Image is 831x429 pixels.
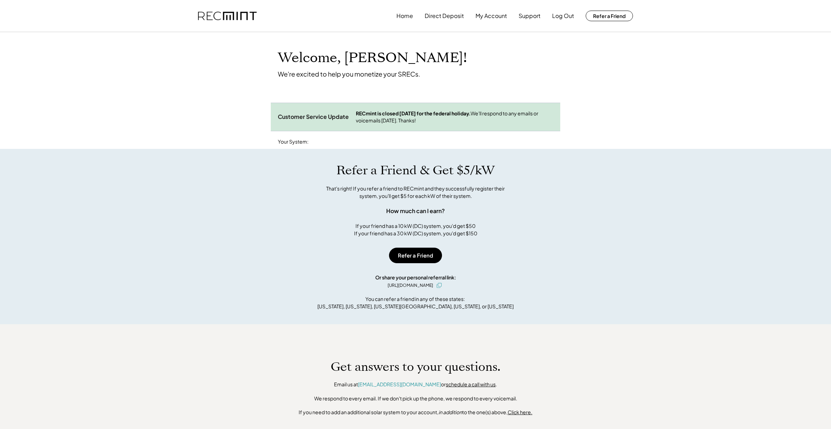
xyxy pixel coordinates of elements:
[552,9,574,23] button: Log Out
[519,9,540,23] button: Support
[356,110,553,124] div: We'll respond to any emails or voicemails [DATE]. Thanks!
[278,138,309,145] div: Your System:
[198,12,257,20] img: recmint-logotype%403x.png
[446,381,496,387] a: schedule a call with us
[358,381,441,387] a: [EMAIL_ADDRESS][DOMAIN_NAME]
[317,295,514,310] div: You can refer a friend in any of these states: [US_STATE], [US_STATE], [US_STATE][GEOGRAPHIC_DATA...
[278,70,420,78] div: We're excited to help you monetize your SRECs.
[508,409,532,415] u: Click here.
[476,9,507,23] button: My Account
[386,207,445,215] div: How much can I earn?
[438,409,462,415] em: in addition
[314,395,517,402] div: We respond to every email. If we don't pick up the phone, we respond to every voicemail.
[299,409,532,416] div: If you need to add an additional solar system to your account, to the one(s) above,
[278,50,467,66] h1: Welcome, [PERSON_NAME]!
[586,11,633,21] button: Refer a Friend
[331,359,501,374] h1: Get answers to your questions.
[356,110,471,116] strong: RECmint is closed [DATE] for the federal holiday.
[425,9,464,23] button: Direct Deposit
[334,381,497,388] div: Email us at or .
[336,163,495,178] h1: Refer a Friend & Get $5/kW
[354,222,477,237] div: If your friend has a 10 kW (DC) system, you'd get $50 If your friend has a 30 kW (DC) system, you...
[435,281,443,290] button: click to copy
[278,113,349,121] div: Customer Service Update
[375,274,456,281] div: Or share your personal referral link:
[318,185,513,200] div: That's right! If you refer a friend to RECmint and they successfully register their system, you'l...
[396,9,413,23] button: Home
[389,248,442,263] button: Refer a Friend
[388,282,433,289] div: [URL][DOMAIN_NAME]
